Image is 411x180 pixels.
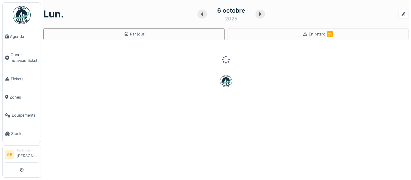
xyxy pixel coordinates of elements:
[5,148,38,163] a: GB Technicien[PERSON_NAME]
[13,6,31,24] img: Badge_color-CXgf-gQk.svg
[3,106,41,125] a: Équipements
[3,27,41,46] a: Agenda
[220,75,232,87] img: badge-BVDL4wpA.svg
[11,131,38,136] span: Stock
[10,34,38,39] span: Agenda
[225,15,237,22] div: 2025
[11,76,38,82] span: Tickets
[5,150,14,159] li: GB
[12,112,38,118] span: Équipements
[327,31,333,37] span: 23
[43,8,64,20] h1: lun.
[3,124,41,143] a: Stock
[3,46,41,70] a: Ouvrir nouveau ticket
[11,52,38,63] span: Ouvrir nouveau ticket
[309,32,333,36] span: En retard
[3,88,41,106] a: Zones
[3,70,41,88] a: Tickets
[17,148,38,161] li: [PERSON_NAME]
[10,94,38,100] span: Zones
[124,31,144,37] div: Par jour
[217,6,245,15] div: 6 octobre
[17,148,38,153] div: Technicien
